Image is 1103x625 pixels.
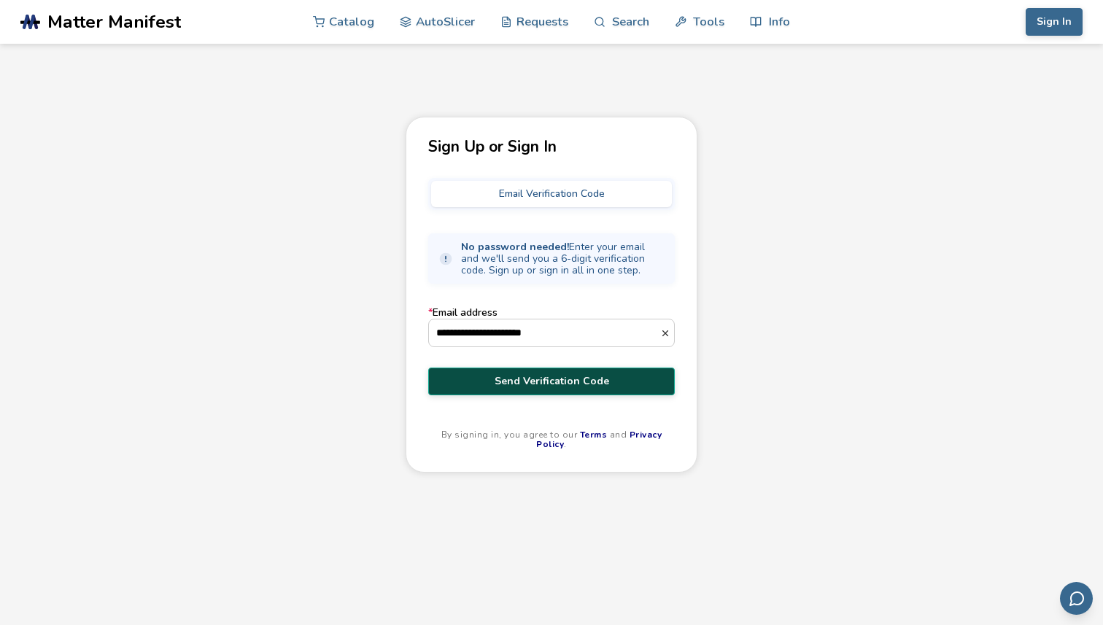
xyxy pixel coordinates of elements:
p: Sign Up or Sign In [428,139,675,155]
button: Sign In [1026,8,1083,36]
input: *Email address [429,319,660,346]
strong: No password needed! [461,240,569,254]
button: Send Verification Code [428,368,675,395]
a: Privacy Policy [536,429,662,451]
label: Email address [428,307,675,346]
span: Enter your email and we'll send you a 6-digit verification code. Sign up or sign in all in one step. [461,241,665,276]
button: Email Verification Code [431,181,672,207]
span: Send Verification Code [439,376,664,387]
a: Terms [580,429,608,440]
p: By signing in, you agree to our and . [428,430,675,451]
button: Send feedback via email [1060,582,1093,615]
button: *Email address [660,328,674,338]
span: Matter Manifest [47,12,181,32]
